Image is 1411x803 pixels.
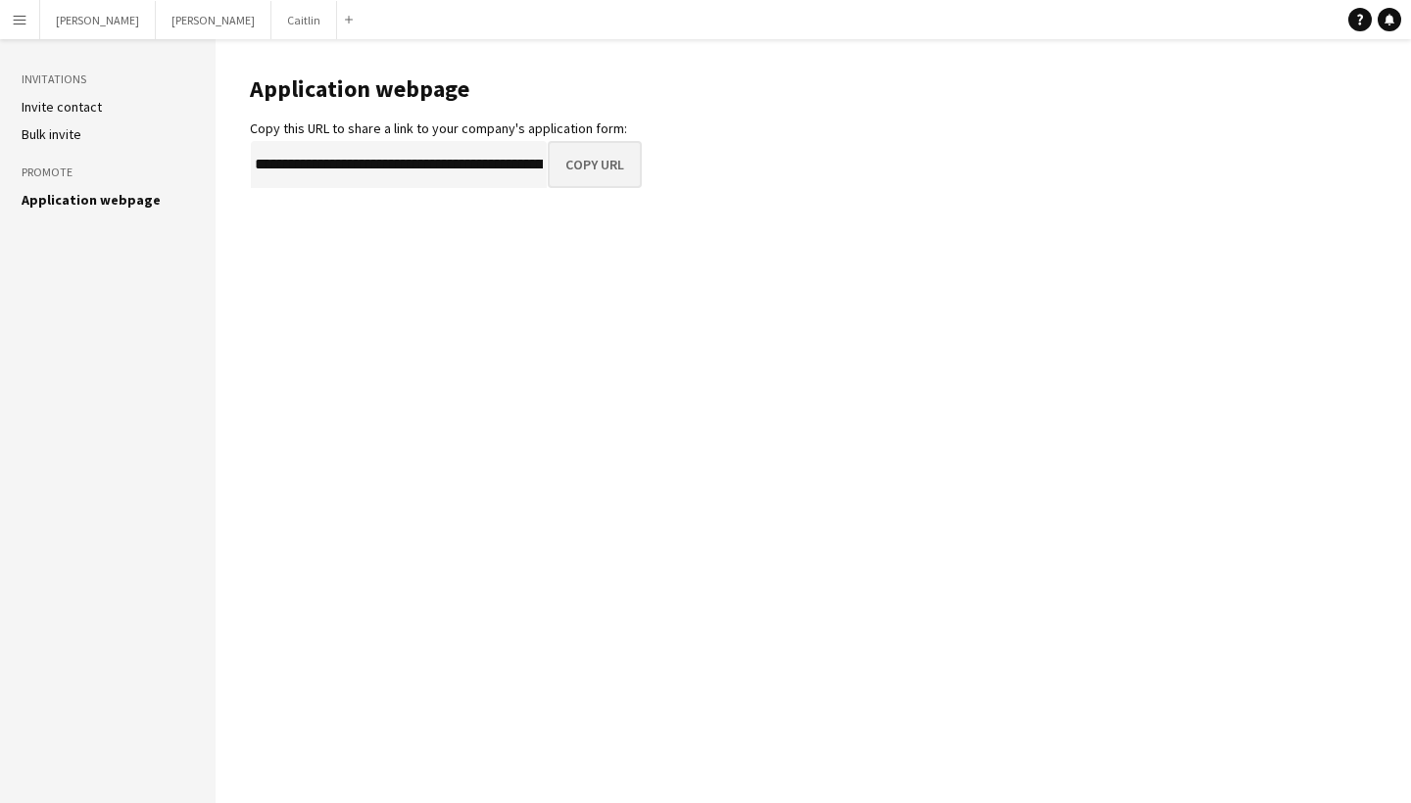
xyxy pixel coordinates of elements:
[40,1,156,39] button: [PERSON_NAME]
[22,71,194,88] h3: Invitations
[22,125,81,143] a: Bulk invite
[548,141,642,188] button: Copy URL
[22,191,161,209] a: Application webpage
[22,164,194,181] h3: Promote
[250,119,642,137] div: Copy this URL to share a link to your company's application form:
[156,1,271,39] button: [PERSON_NAME]
[22,98,102,116] a: Invite contact
[271,1,337,39] button: Caitlin
[250,74,642,104] h1: Application webpage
